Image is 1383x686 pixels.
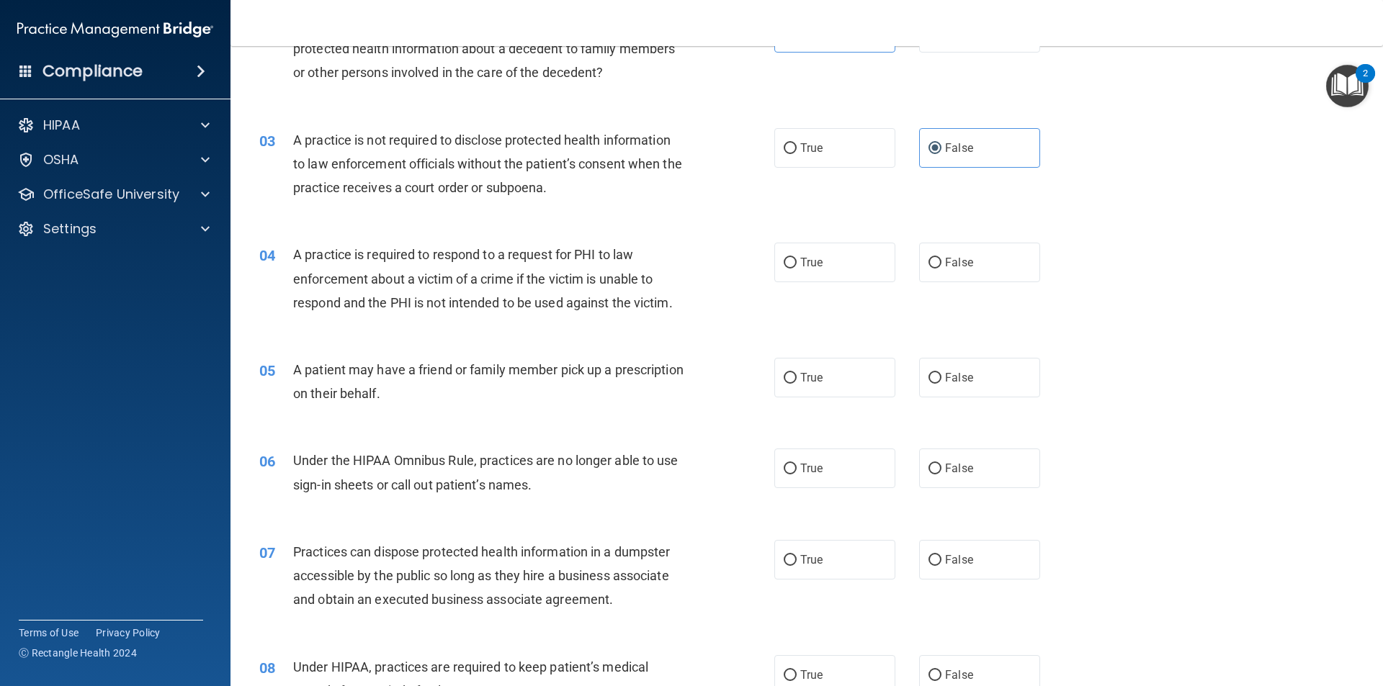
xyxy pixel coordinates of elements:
input: True [784,143,797,154]
span: 04 [259,247,275,264]
a: OfficeSafe University [17,186,210,203]
input: True [784,258,797,268]
a: Settings [17,220,210,238]
input: True [784,555,797,566]
input: True [784,670,797,681]
span: True [800,371,823,384]
input: True [784,464,797,474]
input: False [928,143,941,154]
span: True [800,668,823,682]
span: False [945,668,973,682]
span: 07 [259,544,275,561]
a: HIPAA [17,117,210,134]
p: Settings [43,220,97,238]
span: 06 [259,453,275,470]
input: False [928,670,941,681]
span: Practices can dispose protected health information in a dumpster accessible by the public so long... [293,544,670,607]
img: PMB logo [17,15,213,44]
a: Terms of Use [19,626,79,640]
span: A practice is not required to disclose protected health information to law enforcement officials ... [293,132,682,195]
input: False [928,464,941,474]
input: False [928,555,941,566]
p: HIPAA [43,117,80,134]
span: True [800,141,823,155]
span: False [945,256,973,269]
span: True [800,461,823,475]
a: OSHA [17,151,210,168]
span: True [800,256,823,269]
button: Open Resource Center, 2 new notifications [1326,65,1369,107]
span: Under the HIPAA Omnibus Rule, practices are no longer able to use sign-in sheets or call out pati... [293,453,679,492]
span: 03 [259,132,275,150]
input: False [928,373,941,384]
p: OfficeSafe University [43,186,179,203]
span: 05 [259,362,275,379]
span: False [945,141,973,155]
span: Ⓒ Rectangle Health 2024 [19,646,137,660]
input: True [784,373,797,384]
span: False [945,553,973,567]
span: A patient may have a friend or family member pick up a prescription on their behalf. [293,362,684,401]
a: Privacy Policy [96,626,161,640]
iframe: Drift Widget Chat Controller [1311,587,1366,641]
span: True [800,553,823,567]
p: OSHA [43,151,79,168]
span: False [945,461,973,475]
input: False [928,258,941,268]
h4: Compliance [42,61,143,81]
span: A practice is required to respond to a request for PHI to law enforcement about a victim of a cri... [293,247,673,310]
span: The HIPAA Privacy Rule permits a covered entity to disclose protected health information about a ... [293,17,675,80]
span: 08 [259,659,275,677]
div: 2 [1363,73,1368,92]
span: False [945,371,973,384]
